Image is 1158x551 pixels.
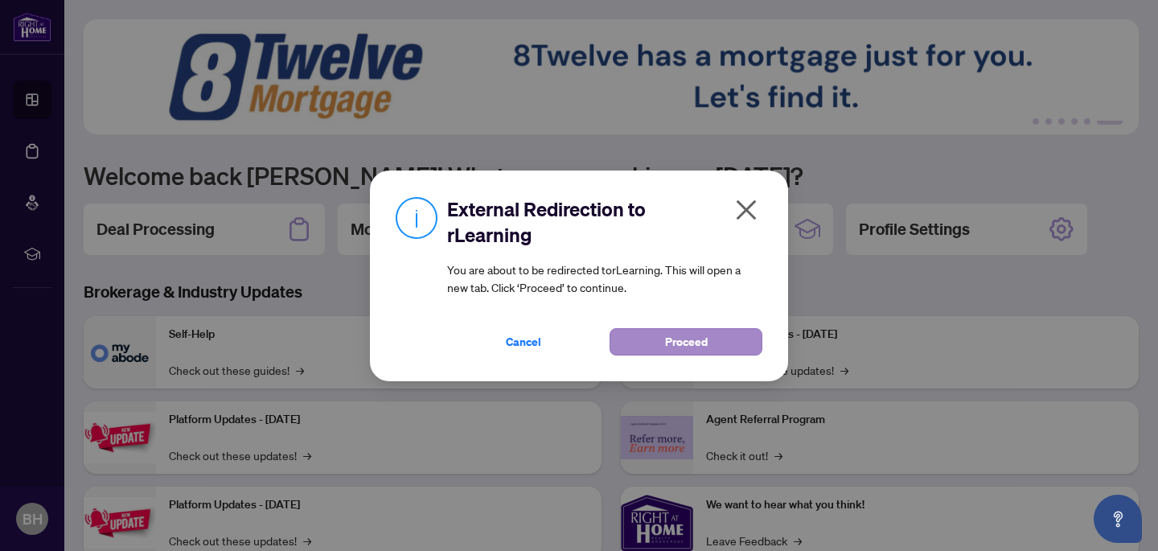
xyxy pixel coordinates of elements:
span: Proceed [665,329,708,355]
button: Open asap [1094,495,1142,543]
span: Cancel [506,329,541,355]
h2: External Redirection to rLearning [447,196,762,248]
span: close [733,197,759,223]
img: Info Icon [396,196,437,239]
button: Proceed [610,328,762,356]
button: Cancel [447,328,600,356]
div: You are about to be redirected to rLearning . This will open a new tab. Click ‘Proceed’ to continue. [447,196,762,356]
